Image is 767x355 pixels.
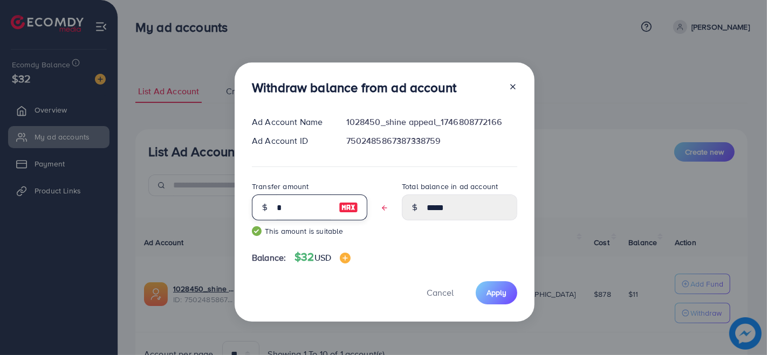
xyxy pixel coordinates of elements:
small: This amount is suitable [252,226,367,236]
button: Cancel [413,281,467,304]
div: 1028450_shine appeal_1746808772166 [338,116,526,128]
button: Apply [476,281,517,304]
h3: Withdraw balance from ad account [252,80,456,95]
div: Ad Account Name [243,116,338,128]
span: Cancel [427,287,454,298]
span: Balance: [252,252,286,264]
div: 7502485867387338759 [338,135,526,147]
div: Ad Account ID [243,135,338,147]
span: USD [314,252,331,263]
img: image [340,253,351,263]
span: Apply [487,287,506,298]
img: image [339,201,358,214]
img: guide [252,226,262,236]
h4: $32 [295,250,351,264]
label: Transfer amount [252,181,309,192]
label: Total balance in ad account [402,181,498,192]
